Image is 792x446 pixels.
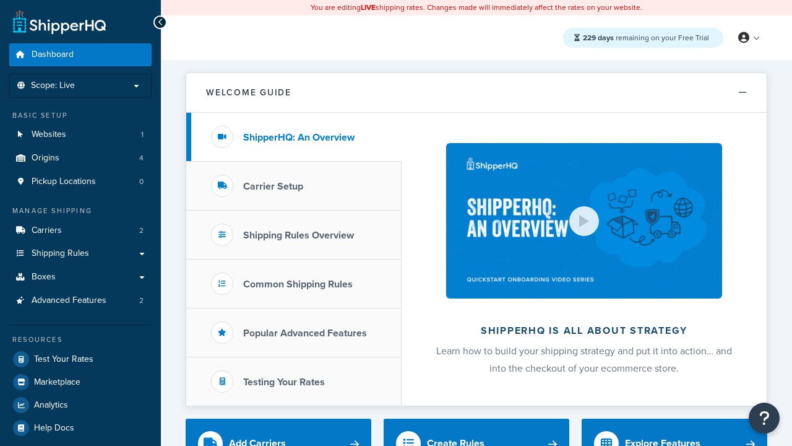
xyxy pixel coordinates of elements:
[243,377,325,388] h3: Testing Your Rates
[9,43,152,66] a: Dashboard
[32,225,62,236] span: Carriers
[9,266,152,289] a: Boxes
[32,248,89,259] span: Shipping Rules
[34,354,93,365] span: Test Your Rates
[32,129,66,140] span: Websites
[9,123,152,146] li: Websites
[32,177,96,187] span: Pickup Locations
[9,219,152,242] li: Carriers
[141,129,144,140] span: 1
[9,417,152,439] a: Help Docs
[9,289,152,312] a: Advanced Features2
[34,400,68,411] span: Analytics
[139,295,144,306] span: 2
[31,81,75,91] span: Scope: Live
[9,242,152,265] a: Shipping Rules
[446,143,722,299] img: ShipperHQ is all about strategy
[9,206,152,216] div: Manage Shipping
[32,295,106,306] span: Advanced Features
[9,334,152,345] div: Resources
[34,377,80,388] span: Marketplace
[243,132,355,143] h3: ShipperHQ: An Overview
[749,403,780,434] button: Open Resource Center
[32,153,59,164] span: Origins
[9,348,152,370] a: Test Your Rates
[9,147,152,170] li: Origins
[243,328,367,339] h3: Popular Advanced Features
[139,153,144,164] span: 4
[34,423,74,434] span: Help Docs
[583,32,709,43] span: remaining on your Free Trial
[32,272,56,282] span: Boxes
[139,177,144,187] span: 0
[186,73,767,113] button: Welcome Guide
[139,225,144,236] span: 2
[9,371,152,393] a: Marketplace
[206,88,291,97] h2: Welcome Guide
[9,147,152,170] a: Origins4
[32,50,74,60] span: Dashboard
[583,32,614,43] strong: 229 days
[243,279,353,290] h3: Common Shipping Rules
[9,110,152,121] div: Basic Setup
[243,230,354,241] h3: Shipping Rules Overview
[9,289,152,312] li: Advanced Features
[9,170,152,193] a: Pickup Locations0
[361,2,376,13] b: LIVE
[9,394,152,416] a: Analytics
[9,123,152,146] a: Websites1
[436,344,732,375] span: Learn how to build your shipping strategy and put it into action… and into the checkout of your e...
[9,170,152,193] li: Pickup Locations
[434,325,734,336] h2: ShipperHQ is all about strategy
[243,181,303,192] h3: Carrier Setup
[9,219,152,242] a: Carriers2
